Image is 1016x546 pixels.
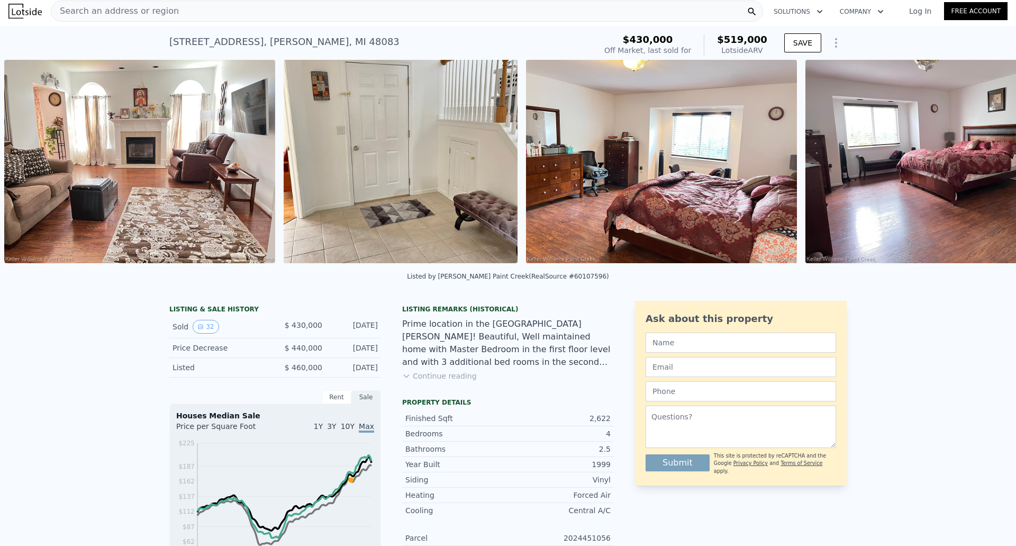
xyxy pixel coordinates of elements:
[765,2,831,21] button: Solutions
[341,422,355,431] span: 10Y
[508,413,611,424] div: 2,622
[285,344,322,352] span: $ 440,000
[508,505,611,516] div: Central A/C
[183,523,195,531] tspan: $87
[646,357,836,377] input: Email
[831,2,892,21] button: Company
[405,428,508,439] div: Bedrooms
[173,320,267,334] div: Sold
[284,60,518,263] img: Sale: 142961295 Parcel: 119495742
[314,422,323,431] span: 1Y
[405,475,508,485] div: Siding
[51,5,179,17] span: Search an address or region
[178,508,195,515] tspan: $112
[508,428,611,439] div: 4
[173,343,267,353] div: Price Decrease
[178,478,195,485] tspan: $162
[717,34,767,45] span: $519,000
[405,444,508,454] div: Bathrooms
[896,6,944,16] a: Log In
[714,452,836,475] div: This site is protected by reCAPTCHA and the Google and apply.
[508,444,611,454] div: 2.5
[825,32,847,53] button: Show Options
[405,490,508,500] div: Heating
[623,34,673,45] span: $430,000
[351,390,381,404] div: Sale
[646,381,836,401] input: Phone
[8,4,42,19] img: Lotside
[646,454,710,471] button: Submit
[508,459,611,470] div: 1999
[646,311,836,326] div: Ask about this property
[178,463,195,470] tspan: $187
[169,305,381,316] div: LISTING & SALE HISTORY
[322,390,351,404] div: Rent
[178,493,195,500] tspan: $137
[176,421,275,438] div: Price per Square Foot
[508,475,611,485] div: Vinyl
[407,273,609,280] div: Listed by [PERSON_NAME] Paint Creek (RealSource #60107596)
[405,533,508,543] div: Parcel
[193,320,219,334] button: View historical data
[176,410,374,421] div: Houses Median Sale
[784,33,821,52] button: SAVE
[508,533,611,543] div: 2024451056
[169,34,400,49] div: [STREET_ADDRESS] , [PERSON_NAME] , MI 48083
[717,45,767,56] div: Lotside ARV
[604,45,691,56] div: Off Market, last sold for
[285,363,322,372] span: $ 460,000
[331,320,378,334] div: [DATE]
[781,460,822,466] a: Terms of Service
[646,333,836,353] input: Name
[405,459,508,470] div: Year Built
[944,2,1008,20] a: Free Account
[508,490,611,500] div: Forced Air
[526,60,797,263] img: Sale: 142961295 Parcel: 119495742
[285,321,322,329] span: $ 430,000
[405,413,508,424] div: Finished Sqft
[733,460,768,466] a: Privacy Policy
[173,362,267,373] div: Listed
[402,371,477,381] button: Continue reading
[331,343,378,353] div: [DATE]
[405,505,508,516] div: Cooling
[183,538,195,545] tspan: $62
[327,422,336,431] span: 3Y
[402,305,614,314] div: Listing Remarks (Historical)
[331,362,378,373] div: [DATE]
[4,60,275,263] img: Sale: 142961295 Parcel: 119495742
[402,398,614,407] div: Property details
[402,318,614,369] div: Prime location in the [GEOGRAPHIC_DATA][PERSON_NAME]! Beautiful, Well maintained home with Master...
[359,422,374,433] span: Max
[178,440,195,447] tspan: $225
